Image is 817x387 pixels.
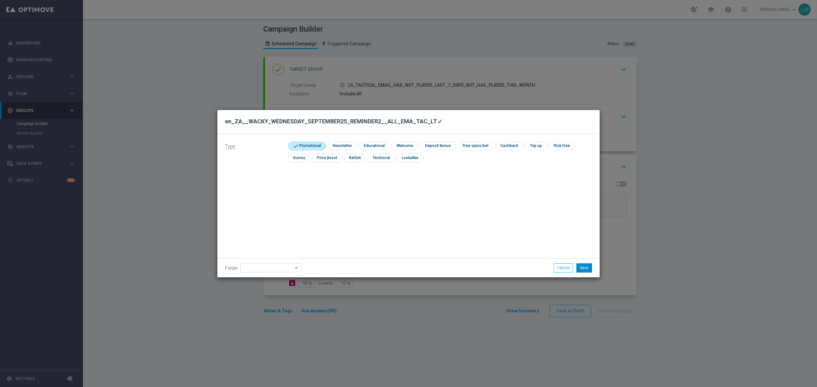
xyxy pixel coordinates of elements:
span: Type: [225,144,236,149]
h2: en_ZA__WACKY_WEDNESDAY_SEPTEMBER25_REMINDER2__ALL_EMA_TAC_LT [225,118,437,125]
button: Cancel [554,263,573,272]
button: mode_edit [437,118,445,125]
label: Folder [225,266,238,271]
i: mode_edit [438,119,443,124]
i: arrow_drop_down [293,264,300,272]
button: Save [576,263,592,272]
